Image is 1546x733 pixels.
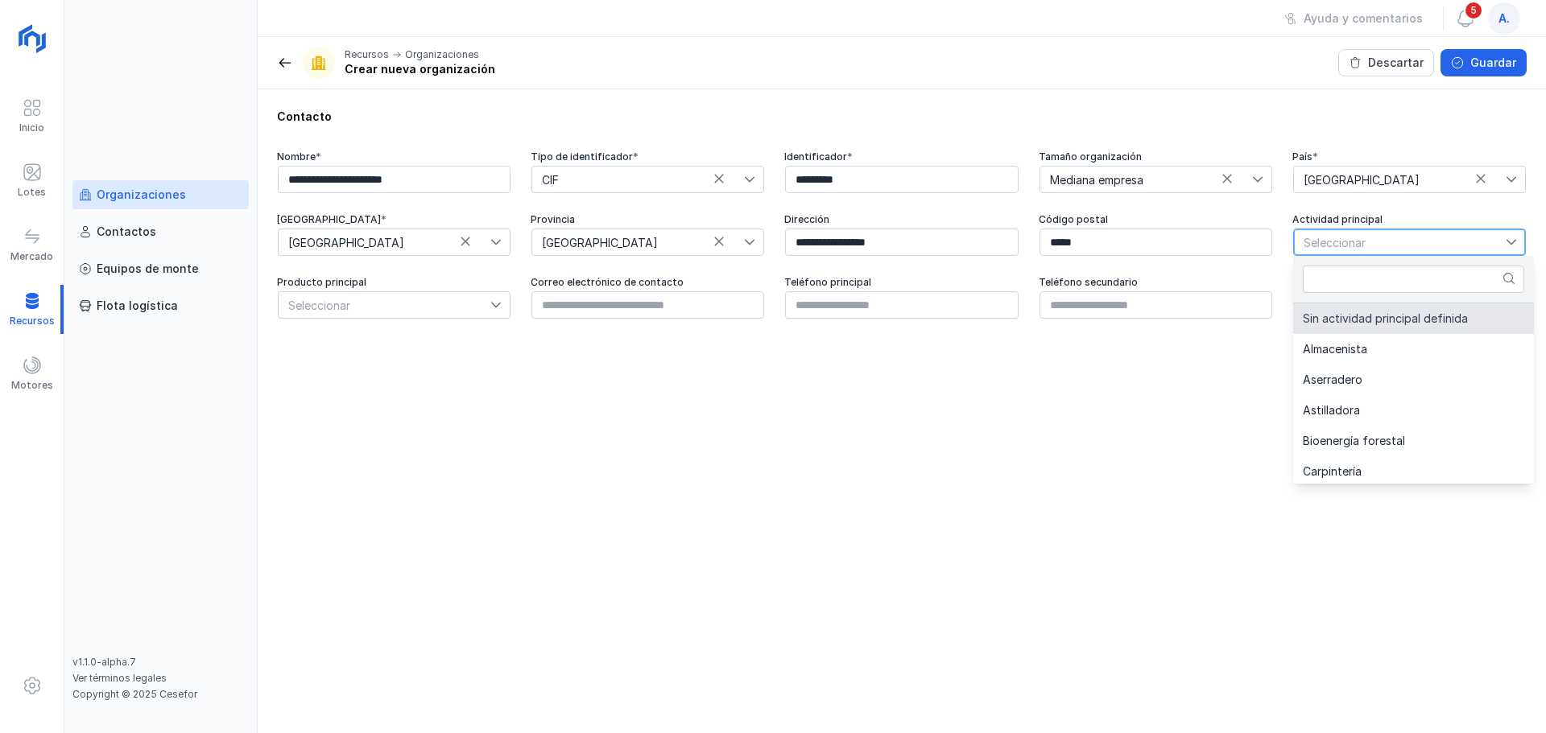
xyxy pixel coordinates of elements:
[1294,229,1506,255] span: Seleccionar
[532,229,744,255] span: Segovia
[18,186,46,199] div: Lotes
[531,213,765,226] div: Provincia
[1293,334,1534,364] li: Almacenista
[1470,55,1516,71] div: Guardar
[1274,5,1433,32] button: Ayuda y comentarios
[97,261,199,277] div: Equipos de monte
[1303,374,1362,385] span: Aserradero
[531,150,765,163] div: Tipo de identificador
[277,276,511,289] div: Producto principal
[1293,303,1534,334] li: Sin actividad principal definida
[97,224,156,240] div: Contactos
[1039,150,1273,163] div: Tamaño organización
[1303,435,1405,447] span: Bioenergía forestal
[1293,364,1534,395] li: Aserradero
[1338,49,1434,76] button: Descartar
[97,187,186,203] div: Organizaciones
[1293,426,1534,456] li: Bioenergía forestal
[784,213,1019,226] div: Dirección
[1441,49,1527,76] button: Guardar
[1498,10,1510,27] span: a.
[1293,456,1534,487] li: Carpintería
[405,48,479,61] div: Organizaciones
[345,48,389,61] div: Recursos
[1294,167,1506,192] span: España
[1303,344,1367,355] span: Almacenista
[531,276,765,289] div: Correo electrónico de contacto
[72,656,249,669] div: v1.1.0-alpha.7
[72,291,249,320] a: Flota logística
[72,217,249,246] a: Contactos
[97,298,178,314] div: Flota logística
[12,19,52,59] img: logoRight.svg
[1292,213,1527,226] div: Actividad principal
[277,109,1527,125] div: Contacto
[72,672,167,684] a: Ver términos legales
[532,167,744,192] span: CIF
[277,213,511,226] div: [GEOGRAPHIC_DATA]
[1464,1,1483,20] span: 5
[1292,150,1527,163] div: País
[72,688,249,701] div: Copyright © 2025 Cesefor
[10,250,53,263] div: Mercado
[72,180,249,209] a: Organizaciones
[72,254,249,283] a: Equipos de monte
[784,276,1019,289] div: Teléfono principal
[277,150,511,163] div: Nombre
[1368,55,1424,71] div: Descartar
[1303,313,1468,324] span: Sin actividad principal definida
[1039,213,1273,226] div: Código postal
[1040,167,1252,192] span: Mediana empresa
[784,150,1019,163] div: Identificador
[279,229,490,255] span: Castilla y León
[1303,466,1362,477] span: Carpintería
[279,292,490,318] span: Seleccionar
[19,121,44,134] div: Inicio
[11,379,53,392] div: Motores
[1304,10,1423,27] div: Ayuda y comentarios
[1303,405,1360,416] span: Astilladora
[1293,395,1534,426] li: Astilladora
[1039,276,1273,289] div: Teléfono secundario
[345,61,495,77] div: Crear nueva organización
